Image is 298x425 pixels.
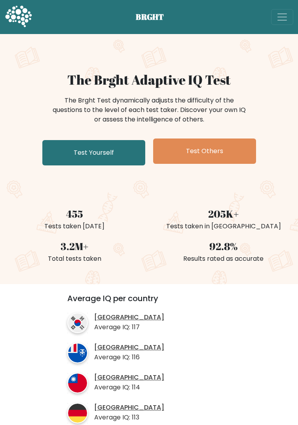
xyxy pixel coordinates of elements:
[94,353,164,362] p: Average IQ: 116
[5,72,293,88] h1: The Brght Adaptive IQ Test
[94,404,164,412] a: [GEOGRAPHIC_DATA]
[154,222,294,231] div: Tests taken in [GEOGRAPHIC_DATA]
[94,343,164,352] a: [GEOGRAPHIC_DATA]
[154,239,294,254] div: 92.8%
[67,313,88,333] img: country
[5,254,144,264] div: Total tests taken
[153,139,256,164] a: Test Others
[94,383,164,392] p: Average IQ: 114
[94,323,164,332] p: Average IQ: 117
[94,313,164,322] a: [GEOGRAPHIC_DATA]
[5,239,144,254] div: 3.2M+
[67,294,231,309] h3: Average IQ per country
[67,343,88,363] img: country
[136,11,174,23] span: BRGHT
[5,207,144,222] div: 455
[50,96,248,124] div: The Brght Test dynamically adjusts the difficulty of the questions to the level of each test take...
[154,207,294,222] div: 205K+
[5,222,144,231] div: Tests taken [DATE]
[154,254,294,264] div: Results rated as accurate
[94,413,164,422] p: Average IQ: 113
[67,373,88,393] img: country
[42,140,145,165] a: Test Yourself
[94,374,164,382] a: [GEOGRAPHIC_DATA]
[67,403,88,423] img: country
[271,9,293,25] button: Toggle navigation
